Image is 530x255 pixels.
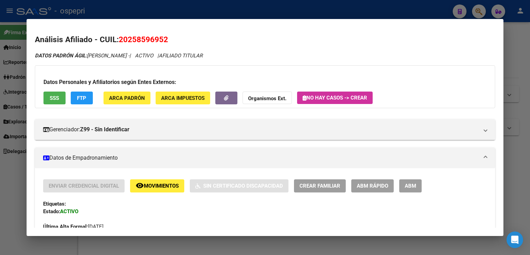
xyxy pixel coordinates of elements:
[300,183,340,189] span: Crear Familiar
[294,179,346,192] button: Crear Familiar
[507,232,523,248] div: Open Intercom Messenger
[130,179,184,192] button: Movimientos
[35,53,129,59] span: [PERSON_NAME] -
[35,119,495,140] mat-expansion-panel-header: Gerenciador:Z99 - Sin Identificar
[43,201,66,207] strong: Etiquetas:
[303,95,367,101] span: No hay casos -> Crear
[109,95,145,101] span: ARCA Padrón
[49,183,119,189] span: Enviar Credencial Digital
[77,95,86,101] span: FTP
[351,179,394,192] button: ABM Rápido
[43,224,104,230] span: [DATE]
[35,148,495,168] mat-expansion-panel-header: Datos de Empadronamiento
[43,208,60,215] strong: Estado:
[248,95,286,102] strong: Organismos Ext.
[203,183,283,189] span: Sin Certificado Discapacidad
[243,92,292,104] button: Organismos Ext.
[35,34,495,46] h2: Análisis Afiliado - CUIL:
[43,92,66,104] button: SSS
[35,53,87,59] strong: DATOS PADRÓN ÁGIL:
[357,183,388,189] span: ABM Rápido
[60,208,78,215] strong: ACTIVO
[156,92,210,104] button: ARCA Impuestos
[159,53,203,59] span: AFILIADO TITULAR
[119,35,168,44] span: 20258596952
[50,95,59,101] span: SSS
[35,53,203,59] i: | ACTIVO |
[80,125,129,134] strong: Z99 - Sin Identificar
[161,95,205,101] span: ARCA Impuestos
[297,92,373,104] button: No hay casos -> Crear
[43,125,479,134] mat-panel-title: Gerenciador:
[71,92,93,104] button: FTP
[136,181,144,190] mat-icon: remove_red_eye
[43,224,88,230] strong: Última Alta Formal:
[144,183,179,189] span: Movimientos
[43,154,479,162] mat-panel-title: Datos de Empadronamiento
[43,179,125,192] button: Enviar Credencial Digital
[399,179,422,192] button: ABM
[405,183,416,189] span: ABM
[190,179,288,192] button: Sin Certificado Discapacidad
[104,92,150,104] button: ARCA Padrón
[43,78,487,86] h3: Datos Personales y Afiliatorios según Entes Externos:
